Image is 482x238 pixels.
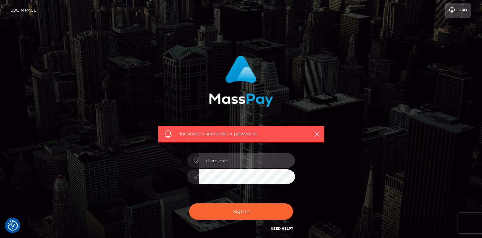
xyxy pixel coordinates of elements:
[10,3,36,18] a: Login Page
[271,226,293,231] a: Need Help?
[8,220,18,231] button: Consent Preferences
[8,220,18,231] img: Revisit consent button
[180,130,303,137] span: Incorrect username or password.
[445,3,471,18] a: Login
[209,56,273,107] img: MassPay Login
[199,153,295,168] input: Username...
[189,203,293,220] button: Sign in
